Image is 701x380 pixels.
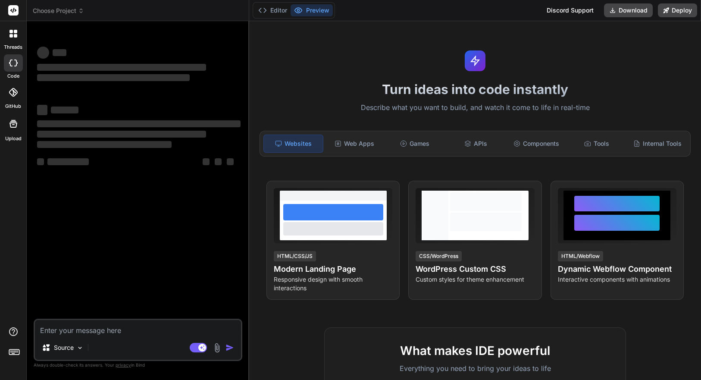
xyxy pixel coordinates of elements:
[212,343,222,353] img: attachment
[5,135,22,142] label: Upload
[225,343,234,352] img: icon
[116,362,131,367] span: privacy
[263,135,323,153] div: Websites
[227,158,234,165] span: ‌
[416,263,534,275] h4: WordPress Custom CSS
[291,4,333,16] button: Preview
[558,263,676,275] h4: Dynamic Webflow Component
[7,72,19,80] label: code
[416,275,534,284] p: Custom styles for theme enhancement
[37,131,206,138] span: ‌
[203,158,210,165] span: ‌
[385,135,444,153] div: Games
[274,263,392,275] h4: Modern Landing Page
[76,344,84,352] img: Pick Models
[54,343,74,352] p: Source
[254,102,696,113] p: Describe what you want to build, and watch it come to life in real-time
[53,49,66,56] span: ‌
[446,135,505,153] div: APIs
[4,44,22,51] label: threads
[37,120,241,127] span: ‌
[33,6,84,15] span: Choose Project
[215,158,222,165] span: ‌
[274,251,316,261] div: HTML/CSS/JS
[5,103,21,110] label: GitHub
[338,363,612,374] p: Everything you need to bring your ideas to life
[604,3,653,17] button: Download
[37,74,190,81] span: ‌
[541,3,599,17] div: Discord Support
[416,251,462,261] div: CSS/WordPress
[658,3,697,17] button: Deploy
[37,64,206,71] span: ‌
[507,135,566,153] div: Components
[37,47,49,59] span: ‌
[37,105,47,115] span: ‌
[338,342,612,360] h2: What makes IDE powerful
[558,275,676,284] p: Interactive components with animations
[37,158,44,165] span: ‌
[325,135,384,153] div: Web Apps
[37,141,172,148] span: ‌
[628,135,687,153] div: Internal Tools
[51,107,78,113] span: ‌
[34,361,242,369] p: Always double-check its answers. Your in Bind
[274,275,392,292] p: Responsive design with smooth interactions
[558,251,603,261] div: HTML/Webflow
[47,158,89,165] span: ‌
[254,82,696,97] h1: Turn ideas into code instantly
[255,4,291,16] button: Editor
[567,135,626,153] div: Tools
